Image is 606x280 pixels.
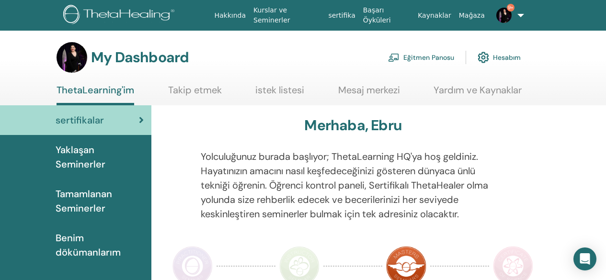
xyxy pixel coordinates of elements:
h3: Merhaba, Ebru [304,117,401,134]
a: Mesaj merkezi [338,84,400,103]
a: sertifika [324,7,359,24]
span: 9+ [507,4,515,11]
span: sertifikalar [56,113,104,127]
img: default.jpg [496,8,512,23]
span: Benim dökümanlarım [56,231,144,259]
a: Yardım ve Kaynaklar [434,84,522,103]
h3: My Dashboard [91,49,189,66]
a: Hakkında [210,7,250,24]
a: Kaynaklar [414,7,455,24]
a: ThetaLearning'im [57,84,134,105]
span: Tamamlanan Seminerler [56,187,144,215]
a: Mağaza [455,7,489,24]
img: chalkboard-teacher.svg [388,53,400,62]
div: Open Intercom Messenger [573,247,596,270]
a: Kurslar ve Seminerler [250,1,324,29]
a: Hesabım [478,47,521,68]
img: logo.png [63,5,178,26]
a: Takip etmek [168,84,222,103]
img: default.jpg [57,42,87,73]
p: Yolculuğunuz burada başlıyor; ThetaLearning HQ'ya hoş geldiniz. Hayatınızın amacını nasıl keşfede... [201,149,505,221]
a: Eğitmen Panosu [388,47,454,68]
a: istek listesi [255,84,304,103]
a: Başarı Öyküleri [359,1,414,29]
img: cog.svg [478,49,489,66]
span: Yaklaşan Seminerler [56,143,144,171]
